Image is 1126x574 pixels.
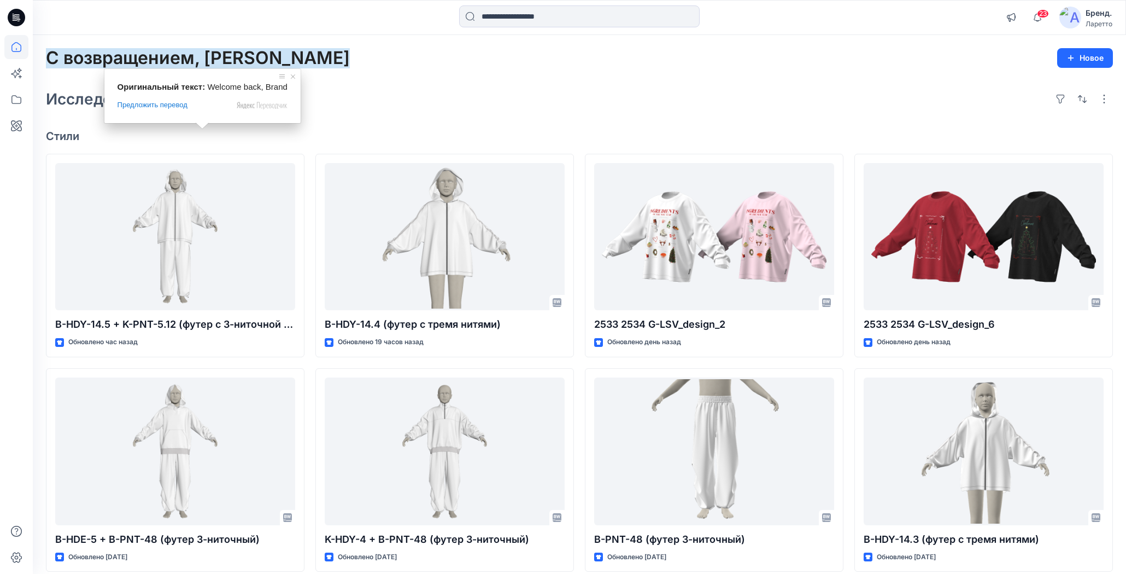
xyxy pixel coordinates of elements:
[1059,7,1081,28] img: аватар
[118,82,206,91] span: Оригинальный текст:
[325,317,565,332] p: B-HDY-14.4 (футер с тремя нитями)
[55,378,295,525] a: B-HDE-5 + B-PNT-48 (футер 3-ниточный)
[55,163,295,311] a: B-HDY-14.5 + K-PNT-5.12 (футер с 3-ниточной петлей)
[68,553,127,561] ya-tr-span: Обновлено [DATE]
[594,534,745,545] ya-tr-span: B-PNT-48 (футер 3-ниточный)
[1057,48,1113,68] button: Новое
[55,532,295,547] p: B-HDE-5 + B-PNT-48 (футер 3-ниточный)
[325,532,565,547] p: K-HDY-4 + B-PNT-48 (футер 3-ниточный)
[1086,20,1112,28] ya-tr-span: Ларетто
[68,338,138,346] ya-tr-span: Обновлено час назад
[46,90,146,108] ya-tr-span: Исследовать
[338,338,424,346] ya-tr-span: Обновлено 19 часов назад
[338,552,397,563] p: Обновлено [DATE]
[55,317,295,332] p: B-HDY-14.5 + K-PNT-5.12 (футер с 3-ниточной петлей)
[594,318,725,330] ya-tr-span: 2533 2534 G-LSV_design_2
[864,163,1104,311] a: 2533 2534 G-LSV_design_6
[1086,8,1112,18] ya-tr-span: Бренд.
[864,534,1039,545] ya-tr-span: B-HDY-14.3 (футер с тремя нитями)
[594,163,834,311] a: 2533 2534 G-LSV_design_2
[207,82,287,91] span: Welcome back, Brand
[607,338,681,346] ya-tr-span: Обновлено день назад
[325,378,565,525] a: K-HDY-4 + B-PNT-48 (футер 3-ниточный)
[864,378,1104,525] a: B-HDY-14.3 (футер с тремя нитями)
[325,163,565,311] a: B-HDY-14.4 (футер с тремя нитями)
[877,552,936,563] p: Обновлено [DATE]
[1037,9,1049,18] span: 23
[607,552,666,563] p: Обновлено [DATE]
[877,338,951,346] ya-tr-span: Обновлено день назад
[118,100,187,110] span: Предложить перевод
[46,130,79,143] ya-tr-span: Стили
[594,378,834,525] a: B-PNT-48 (футер 3-ниточный)
[864,318,995,330] ya-tr-span: 2533 2534 G-LSV_design_6
[46,47,350,68] ya-tr-span: С возвращением, [PERSON_NAME]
